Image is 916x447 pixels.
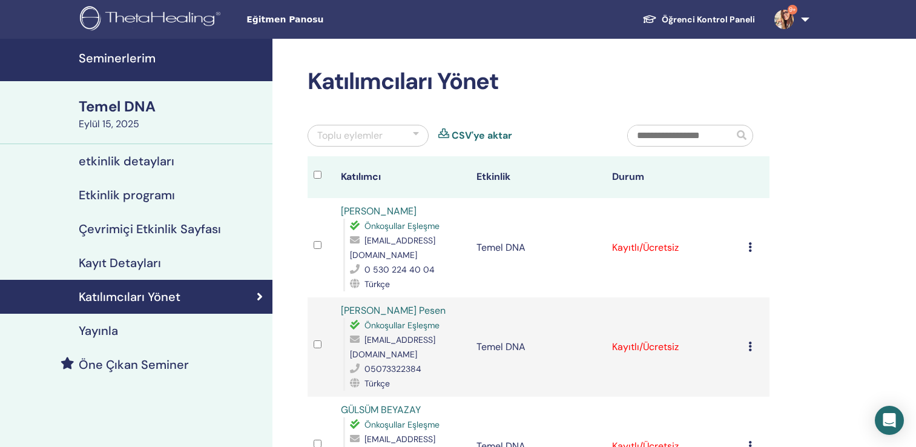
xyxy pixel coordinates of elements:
span: [EMAIL_ADDRESS][DOMAIN_NAME] [350,334,435,360]
div: Eylül 15, 2025 [79,117,265,131]
h4: Yayınla [79,323,118,338]
h4: Öne Çıkan Seminer [79,357,189,372]
span: [EMAIL_ADDRESS][DOMAIN_NAME] [350,235,435,260]
span: Önkoşullar Eşleşme [364,320,440,331]
a: GÜLSÜM BEYAZAY [341,403,421,416]
h4: Çevrimiçi Etkinlik Sayfası [79,222,221,236]
h4: Katılımcıları Yönet [79,290,180,304]
img: graduation-cap-white.svg [642,14,657,24]
span: Türkçe [364,378,390,389]
span: 0 530 224 40 04 [364,264,435,275]
div: Toplu eylemler [317,128,383,143]
h4: etkinlik detayları [79,154,174,168]
a: Temel DNAEylül 15, 2025 [71,96,272,131]
td: Temel DNA [470,198,606,297]
a: Öğrenci Kontrol Paneli [633,8,765,31]
th: Katılımcı [335,156,470,198]
span: Eğitmen Panosu [246,13,428,26]
h4: Seminerlerim [79,51,265,65]
a: [PERSON_NAME] [341,205,417,217]
font: Öğrenci Kontrol Paneli [662,14,755,25]
a: CSV'ye aktar [452,128,512,143]
h4: Etkinlik programı [79,188,175,202]
span: Önkoşullar Eşleşme [364,220,440,231]
img: logo.png [80,6,225,33]
th: Durum [606,156,742,198]
div: Temel DNA [79,96,265,117]
span: Önkoşullar Eşleşme [364,419,440,430]
img: default.jpg [774,10,794,29]
span: 05073322384 [364,363,421,374]
div: Intercom Messenger'ı açın [875,406,904,435]
span: 9+ [788,5,797,15]
h4: Kayıt Detayları [79,256,161,270]
h2: Katılımcıları Yönet [308,68,769,96]
a: [PERSON_NAME] Pesen [341,304,446,317]
span: Türkçe [364,279,390,290]
td: Temel DNA [470,297,606,397]
th: Etkinlik [470,156,606,198]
